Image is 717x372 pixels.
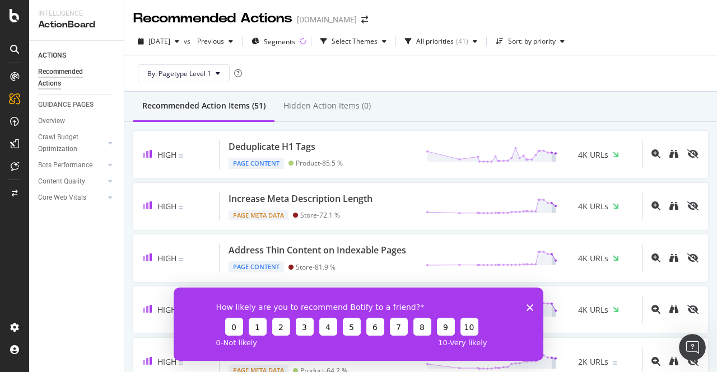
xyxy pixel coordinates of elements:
[133,32,184,50] button: [DATE]
[687,201,699,210] div: eye-slash
[283,100,371,111] div: Hidden Action Items (0)
[300,211,340,219] div: Store - 72.1 %
[38,18,115,31] div: ActionBoard
[247,32,300,50] button: Segments
[38,131,105,155] a: Crawl Budget Optimization
[578,149,608,161] span: 4K URLs
[133,9,292,28] div: Recommended Actions
[669,202,678,211] a: binoculars
[456,38,468,45] div: ( 41 )
[264,37,295,46] span: Segments
[38,9,115,18] div: Intelligence
[687,149,699,158] div: eye-slash
[669,150,678,159] a: binoculars
[138,64,230,82] button: By: Pagetype Level 1
[613,361,617,365] img: Equal
[491,32,569,50] button: Sort: by priority
[179,206,183,209] img: Equal
[38,192,105,204] a: Core Web Vitals
[229,210,288,221] div: Page Meta Data
[38,99,94,111] div: GUIDANCE PAGES
[296,263,336,271] div: Store - 81.9 %
[184,36,193,46] span: vs
[179,258,183,261] img: Equal
[38,176,85,187] div: Content Quality
[147,69,211,78] span: By: Pagetype Level 1
[229,158,284,169] div: Page Content
[38,50,116,62] a: ACTIONS
[296,159,343,167] div: Product - 85.5 %
[38,50,66,62] div: ACTIONS
[687,305,699,314] div: eye-slash
[38,176,105,187] a: Content Quality
[157,201,176,211] span: High
[38,115,116,127] a: Overview
[578,201,608,212] span: 4K URLs
[669,149,678,158] div: binoculars
[38,131,97,155] div: Crawl Budget Optimization
[401,32,482,50] button: All priorities(41)
[416,38,454,45] div: All priorities
[193,36,224,46] span: Previous
[651,357,660,366] div: magnifying-glass-plus
[651,149,660,158] div: magnifying-glass-plus
[679,334,706,361] iframe: Intercom live chat
[669,201,678,210] div: binoculars
[651,305,660,314] div: magnifying-glass-plus
[651,201,660,210] div: magnifying-glass-plus
[38,159,92,171] div: Bots Performance
[229,192,373,205] div: Increase Meta Description Length
[669,254,678,263] a: binoculars
[361,16,368,23] div: arrow-right-arrow-left
[179,361,183,365] img: Equal
[578,304,608,316] span: 4K URLs
[229,261,284,272] div: Page Content
[38,99,116,111] a: GUIDANCE PAGES
[157,149,176,160] span: High
[179,154,183,158] img: Equal
[38,159,105,171] a: Bots Performance
[669,305,678,315] a: binoculars
[687,253,699,262] div: eye-slash
[669,253,678,262] div: binoculars
[669,357,678,367] a: binoculars
[193,32,238,50] button: Previous
[38,115,65,127] div: Overview
[578,253,608,264] span: 4K URLs
[174,288,543,361] iframe: Enquête de Botify
[578,356,608,368] span: 2K URLs
[651,253,660,262] div: magnifying-glass-plus
[157,253,176,263] span: High
[157,356,176,367] span: High
[142,100,266,111] div: Recommended Action Items (51)
[508,38,556,45] div: Sort: by priority
[316,32,391,50] button: Select Themes
[38,66,116,90] a: Recommended Actions
[157,304,176,315] span: High
[669,357,678,366] div: binoculars
[229,140,315,153] div: Deduplicate H1 Tags
[297,14,357,25] div: [DOMAIN_NAME]
[148,36,170,46] span: 2025 Aug. 14th
[687,357,699,366] div: eye-slash
[669,305,678,314] div: binoculars
[332,38,378,45] div: Select Themes
[38,66,105,90] div: Recommended Actions
[38,192,86,204] div: Core Web Vitals
[229,244,406,257] div: Address Thin Content on Indexable Pages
